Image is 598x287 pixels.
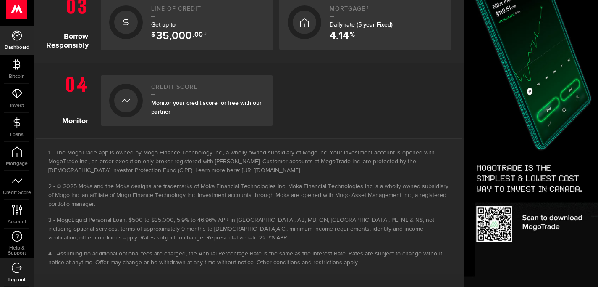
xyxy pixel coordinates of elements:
[151,99,262,115] span: Monitor your credit score for free with our partner
[48,182,449,209] li: © 2025 Moka and the Moka designs are trademarks of Moka Financial Technologies Inc. Moka Financia...
[48,149,449,175] li: The MogoTrade app is owned by Mogo Finance Technology Inc., a wholly owned subsidiary of Mogo Inc...
[156,31,192,42] span: 35,000
[46,71,94,126] h1: Monitor
[330,5,443,17] h2: Mortgage
[151,21,207,37] span: Get up to
[151,32,155,42] span: $
[193,32,203,42] span: .00
[330,21,393,28] span: Daily rate (5 year Fixed)
[350,32,355,42] span: %
[48,250,449,267] li: Assuming no additional optional fees are charged, the Annual Percentage Rate is the same as the I...
[151,84,265,95] h2: Credit Score
[204,31,207,36] sup: 3
[101,75,273,126] a: Credit ScoreMonitor your credit score for free with our partner
[366,5,369,11] sup: 4
[330,31,349,42] span: 4.14
[48,216,449,242] li: MogoLiquid Personal Loan: $500 to $35,000, 5.9% to 46.96% APR in [GEOGRAPHIC_DATA], AB, MB, ON, [...
[151,5,265,17] h2: Line of credit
